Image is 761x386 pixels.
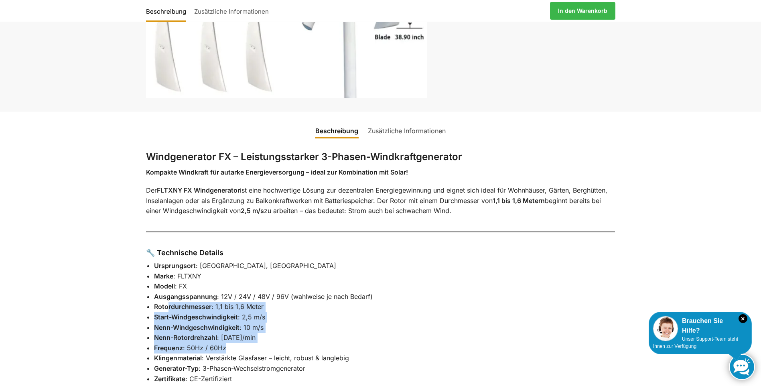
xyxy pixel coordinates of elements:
a: Zusätzliche Informationen [363,121,451,140]
a: Beschreibung [146,1,190,20]
a: Beschreibung [310,121,363,140]
a: Zusätzliche Informationen [190,1,273,20]
strong: Generator-Typ [154,364,199,372]
li: : 12V / 24V / 48V / 96V (wahlweise je nach Bedarf) [154,292,615,302]
strong: Nenn-Windgeschwindigkeit [154,323,239,331]
strong: Klingenmaterial [154,354,202,362]
a: In den Warenkorb [550,2,615,20]
h3: Windgenerator FX – Leistungsstarker 3-Phasen-Windkraftgenerator [146,150,615,164]
strong: Ursprungsort [154,262,196,270]
strong: 2,5 m/s [241,207,264,215]
li: : CE-Zertifiziert [154,374,615,384]
strong: Modell [154,282,175,290]
strong: Zertifikate [154,375,185,383]
li: : 10 m/s [154,323,615,333]
div: Brauchen Sie Hilfe? [653,316,747,335]
i: Schließen [739,314,747,323]
strong: Start-Windgeschwindigkeit [154,313,238,321]
p: Der ist eine hochwertige Lösung zur dezentralen Energiegewinnung und eignet sich ideal für Wohnhä... [146,185,615,216]
li: : Verstärkte Glasfaser – leicht, robust & langlebig [154,353,615,364]
span: Unser Support-Team steht Ihnen zur Verfügung [653,336,738,349]
li: : [DATE]/min [154,333,615,343]
li: : FLTXNY [154,271,615,282]
img: Customer service [653,316,678,341]
li: : 3-Phasen-Wechselstromgenerator [154,364,615,374]
strong: Nenn-Rotordrehzahl [154,333,217,341]
strong: Frequenz [154,344,183,352]
strong: Kompakte Windkraft für autarke Energieversorgung – ideal zur Kombination mit Solar! [146,168,408,176]
strong: FLTXNY FX Windgenerator [157,186,240,194]
strong: 1,1 bis 1,6 Metern [493,197,545,205]
li: : [GEOGRAPHIC_DATA], [GEOGRAPHIC_DATA] [154,261,615,271]
strong: Marke [154,272,173,280]
li: : 50Hz / 60Hz [154,343,615,353]
li: : FX [154,281,615,292]
h4: 🔧 Technische Details [146,248,615,258]
strong: Ausgangsspannung [154,293,217,301]
li: : 2,5 m/s [154,312,615,323]
strong: Rotordurchmesser [154,303,211,311]
li: : 1,1 bis 1,6 Meter [154,302,615,312]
